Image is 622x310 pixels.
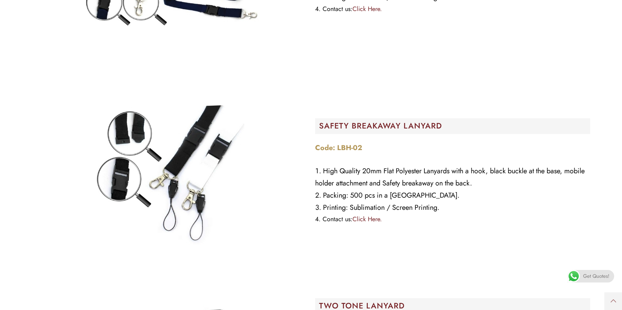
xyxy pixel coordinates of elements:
[323,190,459,200] span: Packing: 500 pcs in a [GEOGRAPHIC_DATA].
[315,214,590,225] li: Contact us:
[323,202,439,213] span: Printing: Sublimation / Screen Printing.
[315,166,585,188] span: High Quality 20mm Flat Polyester Lanyards with a hook, black buckle at the base, mobile holder at...
[319,302,590,310] h2: TWO TONE LANYARD​
[315,4,590,15] li: Contact us:
[319,122,590,130] h2: SAFETY BREAKAWAY LANYARD​
[315,143,362,153] strong: Code: LBH-02
[352,4,382,13] a: Click Here.
[583,270,609,282] span: Get Quotes!
[352,215,382,224] a: Click Here.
